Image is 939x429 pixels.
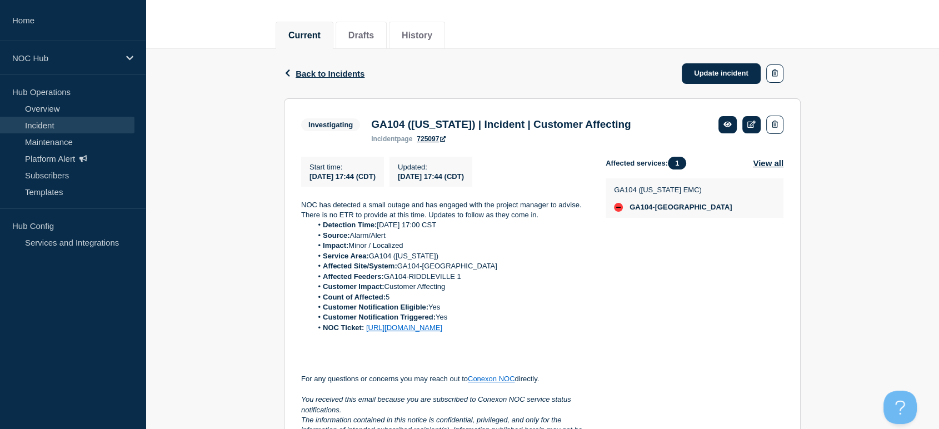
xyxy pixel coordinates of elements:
[323,282,384,291] strong: Customer Impact:
[309,172,376,181] span: [DATE] 17:44 (CDT)
[309,163,376,171] p: Start time :
[468,375,515,383] a: Conexon NOC
[301,118,360,131] span: Investigating
[614,186,732,194] p: GA104 ([US_STATE] EMC)
[323,241,348,250] strong: Impact:
[323,262,397,270] strong: Affected Site/System:
[323,231,349,240] strong: Source:
[371,118,631,131] h3: GA104 ([US_STATE]) | Incident | Customer Affecting
[301,374,588,384] p: For any questions or concerns you may reach out to directly.
[323,293,386,301] strong: Count of Affected:
[614,203,623,212] div: down
[398,171,464,181] div: [DATE] 17:44 (CDT)
[301,395,573,413] em: You received this email because you are subscribed to Conexon NOC service status notifications.
[402,31,432,41] button: History
[301,200,588,221] p: NOC has detected a small outage and has engaged with the project manager to advise. There is no E...
[312,282,588,292] li: Customer Affecting
[312,312,588,322] li: Yes
[312,231,588,241] li: Alarm/Alert
[284,69,364,78] button: Back to Incidents
[296,69,364,78] span: Back to Incidents
[323,221,377,229] strong: Detection Time:
[323,323,364,332] strong: NOC Ticket:
[348,31,374,41] button: Drafts
[606,157,692,169] span: Affected services:
[312,261,588,271] li: GA104-[GEOGRAPHIC_DATA]
[366,323,442,332] a: [URL][DOMAIN_NAME]
[398,163,464,171] p: Updated :
[753,157,783,169] button: View all
[323,303,428,311] strong: Customer Notification Eligible:
[371,135,397,143] span: incident
[12,53,119,63] p: NOC Hub
[883,391,917,424] iframe: Help Scout Beacon - Open
[312,220,588,230] li: [DATE] 17:00 CST
[630,203,732,212] span: GA104-[GEOGRAPHIC_DATA]
[682,63,761,84] a: Update incident
[323,252,369,260] strong: Service Area:
[323,272,384,281] strong: Affected Feeders:
[312,292,588,302] li: 5
[312,272,588,282] li: GA104-RIDDLEVILLE 1
[288,31,321,41] button: Current
[417,135,446,143] a: 725097
[312,251,588,261] li: GA104 ([US_STATE])
[668,157,686,169] span: 1
[371,135,412,143] p: page
[323,313,436,321] strong: Customer Notification Triggered:
[312,241,588,251] li: Minor / Localized
[312,302,588,312] li: Yes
